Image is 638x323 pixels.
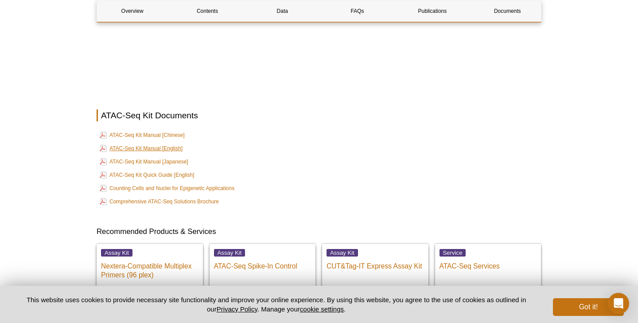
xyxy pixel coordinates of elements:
div: Open Intercom Messenger [608,293,629,314]
a: Publications [397,0,467,22]
span: Assay Kit [101,249,132,257]
h2: ATAC-Seq Kit Documents [97,109,541,121]
a: Counting Cells and Nuclei for Epigenetic Applications [100,183,234,194]
a: ATAC-Seq Kit Manual [Chinese] [100,130,185,140]
p: CUT&Tag-IT Express Assay Kit [327,257,424,271]
button: Got it! [553,298,624,316]
a: ATAC-Seq Kit Manual [English] [100,143,183,154]
a: Data [247,0,318,22]
a: Contents [172,0,242,22]
p: This website uses cookies to provide necessary site functionality and improve your online experie... [14,295,538,314]
span: Assay Kit [327,249,358,257]
a: Service ATAC-Seq Services [435,244,541,288]
span: Assay Kit [214,249,245,257]
a: Documents [472,0,543,22]
a: FAQs [322,0,393,22]
button: cookie settings [300,305,344,313]
a: Overview [97,0,167,22]
a: ATAC-Seq Kit Manual [Japanese] [100,156,188,167]
p: ATAC-Seq Services [440,257,537,271]
a: Assay Kit CUT&Tag-IT Express Assay Kit [322,244,428,288]
span: Service [440,249,466,257]
a: Privacy Policy [217,305,257,313]
p: ATAC-Seq Spike-In Control [214,257,311,271]
a: ATAC-Seq Kit Quick Guide [English] [100,170,195,180]
a: Assay Kit Nextera-Compatible Multiplex Primers (96 plex) [97,244,203,288]
a: Comprehensive ATAC-Seq Solutions Brochure [100,196,219,207]
h3: Recommended Products & Services [97,226,541,237]
a: Assay Kit ATAC-Seq Spike-In Control [210,244,316,288]
p: Nextera-Compatible Multiplex Primers (96 plex) [101,257,198,280]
